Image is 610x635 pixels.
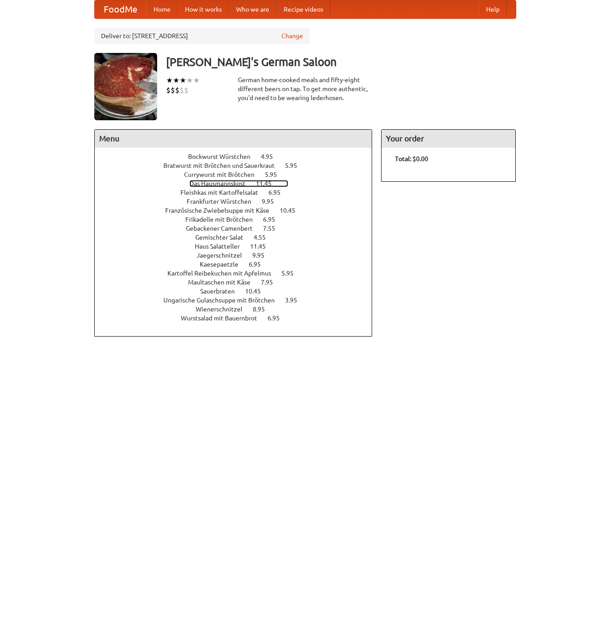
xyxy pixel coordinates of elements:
span: 8.95 [253,306,274,313]
a: Haus Salatteller 11.45 [195,243,282,250]
a: Jaegerschnitzel 9.95 [197,252,281,259]
span: Kartoffel Reibekuchen mit Apfelmus [167,270,280,277]
a: Frikadelle mit Brötchen 6.95 [185,216,292,223]
a: Französische Zwiebelsuppe mit Käse 10.45 [165,207,312,214]
a: How it works [178,0,229,18]
span: Französische Zwiebelsuppe mit Käse [165,207,278,214]
span: 7.95 [261,279,282,286]
span: Jaegerschnitzel [197,252,251,259]
a: Currywurst mit Brötchen 5.95 [184,171,294,178]
span: Gemischter Salat [195,234,252,241]
li: ★ [186,75,193,85]
li: ★ [180,75,186,85]
h4: Menu [95,130,372,148]
li: ★ [166,75,173,85]
span: Currywurst mit Brötchen [184,171,263,178]
span: 10.45 [245,288,270,295]
a: Ungarische Gulaschsuppe mit Brötchen 3.95 [163,297,314,304]
a: Maultaschen mit Käse 7.95 [188,279,290,286]
span: 6.95 [249,261,270,268]
a: Kartoffel Reibekuchen mit Apfelmus 5.95 [167,270,310,277]
a: Gemischter Salat 4.55 [195,234,282,241]
a: Help [479,0,507,18]
span: 4.55 [254,234,275,241]
img: angular.jpg [94,53,157,120]
span: 11.45 [256,180,281,187]
a: Fleishkas mit Kartoffelsalat 6.95 [180,189,297,196]
span: Sauerbraten [200,288,244,295]
a: Recipe videos [276,0,330,18]
li: $ [180,85,184,95]
span: 6.95 [263,216,284,223]
span: 7.55 [263,225,284,232]
span: 9.95 [252,252,273,259]
span: 11.45 [250,243,275,250]
a: Bratwurst mit Brötchen und Sauerkraut 5.95 [163,162,314,169]
span: 5.95 [265,171,286,178]
li: $ [175,85,180,95]
span: Gebackener Camenbert [186,225,262,232]
a: Wurstsalad mit Bauernbrot 6.95 [181,315,296,322]
span: 3.95 [285,297,306,304]
li: ★ [173,75,180,85]
span: Wurstsalad mit Bauernbrot [181,315,266,322]
h4: Your order [382,130,515,148]
a: FoodMe [95,0,146,18]
span: 5.95 [281,270,303,277]
span: 4.95 [261,153,282,160]
li: $ [171,85,175,95]
span: 5.95 [285,162,306,169]
li: ★ [193,75,200,85]
a: Das Hausmannskost 11.45 [189,180,288,187]
a: Sauerbraten 10.45 [200,288,277,295]
span: Wienerschnitzel [196,306,251,313]
span: Bratwurst mit Brötchen und Sauerkraut [163,162,284,169]
a: Frankfurter Würstchen 9.95 [187,198,290,205]
span: Bockwurst Würstchen [188,153,259,160]
span: 9.95 [262,198,283,205]
span: Maultaschen mit Käse [188,279,259,286]
span: 6.95 [268,189,290,196]
span: Frikadelle mit Brötchen [185,216,262,223]
a: Change [281,31,303,40]
li: $ [184,85,189,95]
span: Das Hausmannskost [189,180,255,187]
a: Bockwurst Würstchen 4.95 [188,153,290,160]
span: Kaesepaetzle [200,261,247,268]
li: $ [166,85,171,95]
span: 6.95 [268,315,289,322]
span: Fleishkas mit Kartoffelsalat [180,189,267,196]
b: Total: $0.00 [395,155,428,162]
span: Ungarische Gulaschsuppe mit Brötchen [163,297,284,304]
a: Kaesepaetzle 6.95 [200,261,277,268]
span: Frankfurter Würstchen [187,198,260,205]
div: German home-cooked meals and fifty-eight different beers on tap. To get more authentic, you'd nee... [238,75,373,102]
a: Gebackener Camenbert 7.55 [186,225,292,232]
span: 10.45 [280,207,304,214]
a: Home [146,0,178,18]
span: Haus Salatteller [195,243,249,250]
a: Wienerschnitzel 8.95 [196,306,281,313]
a: Who we are [229,0,276,18]
div: Deliver to: [STREET_ADDRESS] [94,28,310,44]
h3: [PERSON_NAME]'s German Saloon [166,53,516,71]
